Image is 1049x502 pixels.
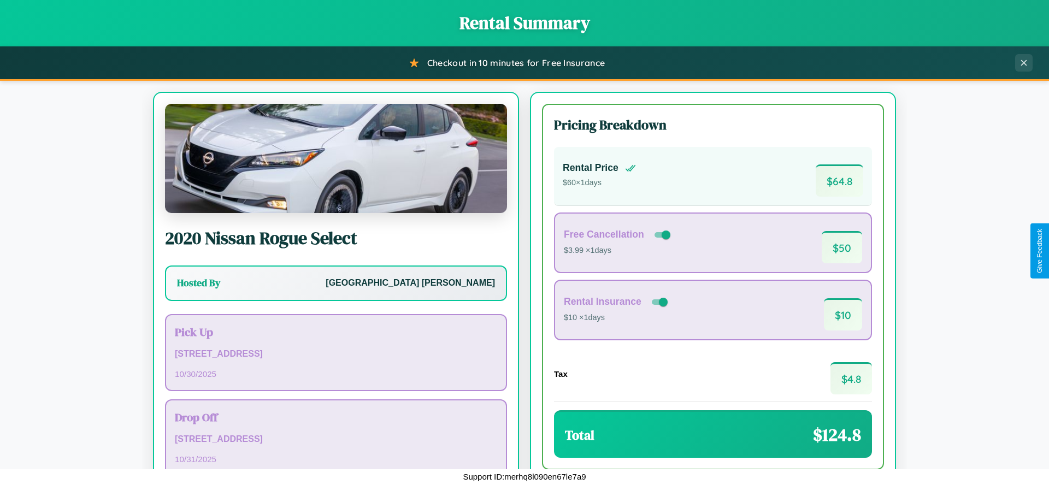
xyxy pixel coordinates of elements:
img: Nissan Rogue Select [165,104,507,213]
h4: Free Cancellation [564,229,644,240]
div: Give Feedback [1036,229,1044,273]
span: Checkout in 10 minutes for Free Insurance [427,57,605,68]
h2: 2020 Nissan Rogue Select [165,226,507,250]
span: $ 50 [822,231,862,263]
h4: Rental Price [563,162,618,174]
h4: Tax [554,369,568,379]
span: $ 124.8 [813,423,861,447]
p: $10 × 1 days [564,311,670,325]
h3: Hosted By [177,276,220,290]
span: $ 4.8 [830,362,872,394]
h3: Pick Up [175,324,497,340]
h4: Rental Insurance [564,296,641,308]
p: $3.99 × 1 days [564,244,673,258]
h3: Pricing Breakdown [554,116,872,134]
p: 10 / 31 / 2025 [175,452,497,466]
p: $ 60 × 1 days [563,176,636,190]
h1: Rental Summary [11,11,1038,35]
p: [STREET_ADDRESS] [175,346,497,362]
span: $ 64.8 [816,164,863,197]
p: [STREET_ADDRESS] [175,432,497,447]
h3: Drop Off [175,409,497,425]
span: $ 10 [824,298,862,330]
p: [GEOGRAPHIC_DATA] [PERSON_NAME] [326,275,495,291]
p: 10 / 30 / 2025 [175,367,497,381]
h3: Total [565,426,594,444]
p: Support ID: merhq8l090en67le7a9 [463,469,586,484]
